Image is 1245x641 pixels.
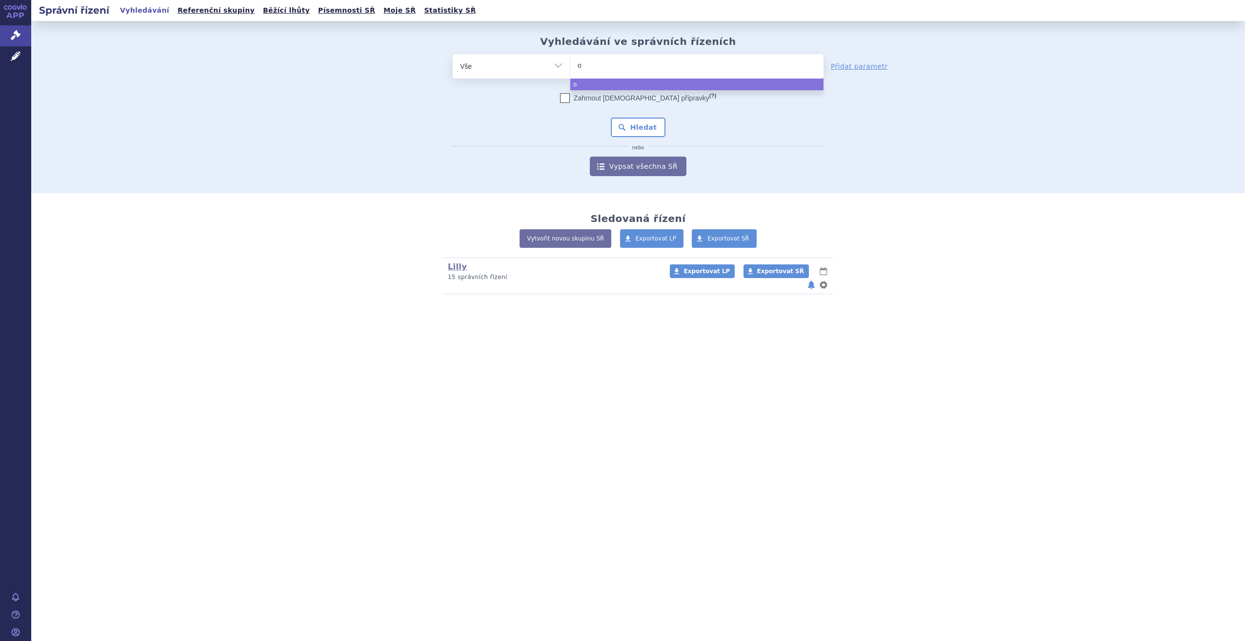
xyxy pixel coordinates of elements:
[819,265,828,277] button: lhůty
[709,93,716,99] abbr: (?)
[636,235,677,242] span: Exportovat LP
[31,3,117,17] h2: Správní řízení
[743,264,809,278] a: Exportovat SŘ
[806,279,816,291] button: notifikace
[590,213,685,224] h2: Sledovaná řízení
[175,4,258,17] a: Referenční skupiny
[627,145,649,151] i: nebo
[757,268,804,275] span: Exportovat SŘ
[520,229,611,248] a: Vytvořit novou skupinu SŘ
[707,235,749,242] span: Exportovat SŘ
[381,4,419,17] a: Moje SŘ
[421,4,479,17] a: Statistiky SŘ
[683,268,730,275] span: Exportovat LP
[260,4,313,17] a: Běžící lhůty
[670,264,735,278] a: Exportovat LP
[570,79,823,90] li: o
[611,118,666,137] button: Hledat
[448,273,657,281] p: 15 správních řízení
[560,93,716,103] label: Zahrnout [DEMOGRAPHIC_DATA] přípravky
[590,157,686,176] a: Vypsat všechna SŘ
[692,229,757,248] a: Exportovat SŘ
[315,4,378,17] a: Písemnosti SŘ
[819,279,828,291] button: nastavení
[540,36,736,47] h2: Vyhledávání ve správních řízeních
[448,262,467,271] a: Lilly
[831,61,888,71] a: Přidat parametr
[620,229,684,248] a: Exportovat LP
[117,4,172,17] a: Vyhledávání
